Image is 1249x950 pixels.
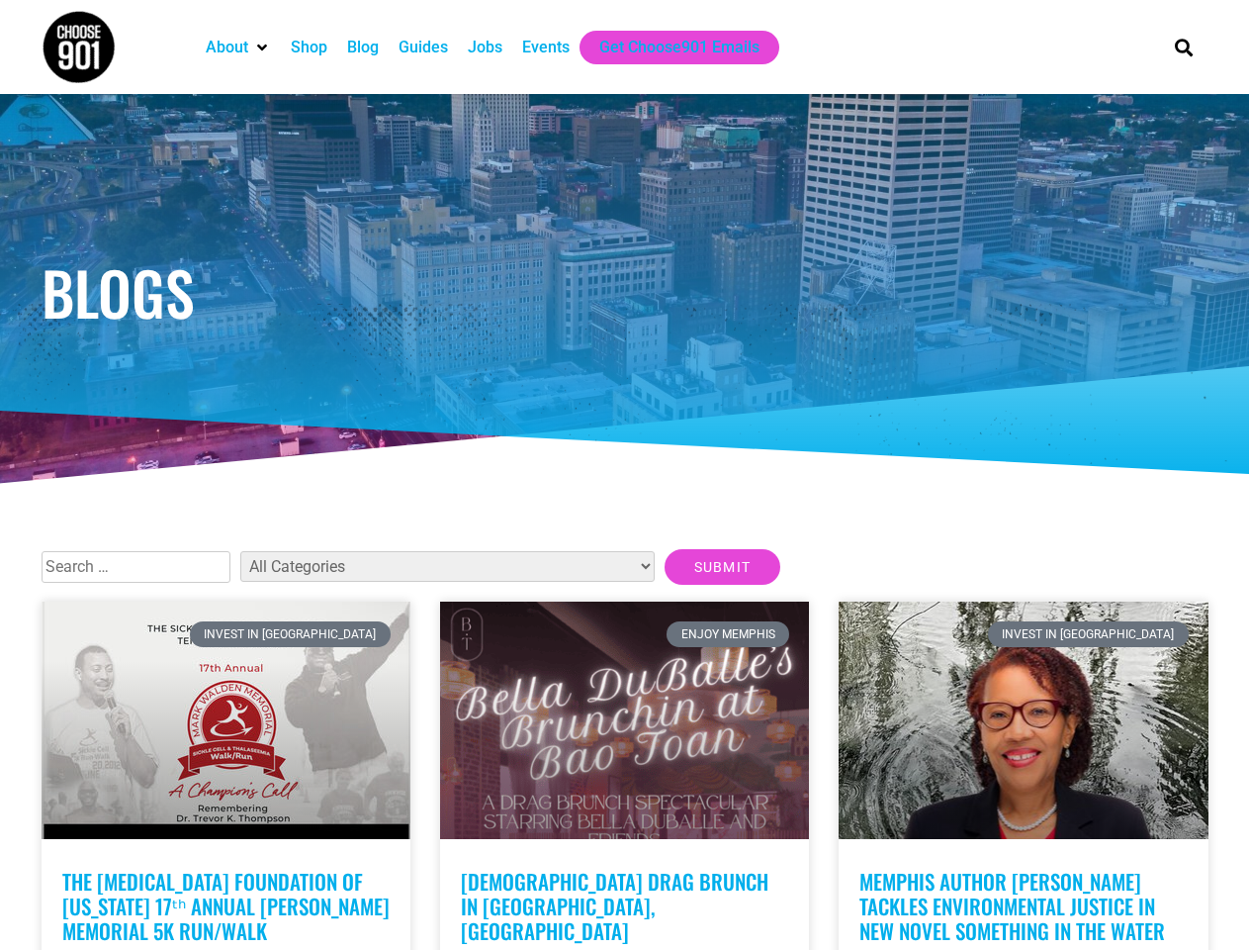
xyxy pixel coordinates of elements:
div: Invest in [GEOGRAPHIC_DATA] [190,621,391,647]
div: Search [1167,31,1200,63]
div: Invest in [GEOGRAPHIC_DATA] [988,621,1189,647]
a: Guides [399,36,448,59]
div: Enjoy Memphis [667,621,789,647]
a: Get Choose901 Emails [599,36,759,59]
a: The [MEDICAL_DATA] Foundation of [US_STATE] 17ᵗʰ Annual [PERSON_NAME] Memorial 5K Run/Walk [62,866,390,946]
a: Blog [347,36,379,59]
nav: Main nav [196,31,1141,64]
div: About [196,31,281,64]
a: Jobs [468,36,502,59]
input: Search … [42,551,230,583]
a: About [206,36,248,59]
input: Submit [665,549,781,585]
a: Memphis Author [PERSON_NAME] Tackles Environmental Justice in New Novel Something in the Water [859,866,1165,946]
h1: Blogs [42,262,1208,322]
a: [DEMOGRAPHIC_DATA] Drag Brunch in [GEOGRAPHIC_DATA], [GEOGRAPHIC_DATA] [461,866,768,946]
a: Events [522,36,570,59]
a: Shop [291,36,327,59]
